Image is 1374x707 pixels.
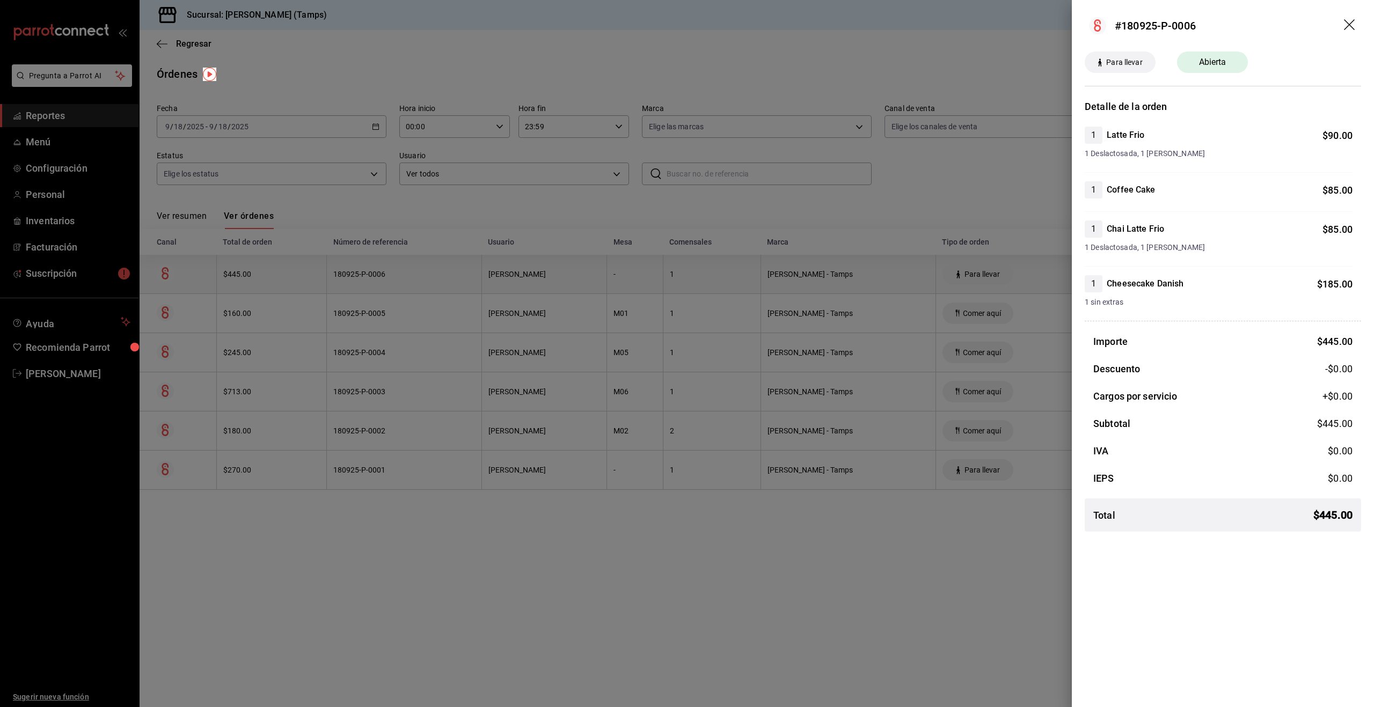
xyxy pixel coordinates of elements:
h4: Cheesecake Danish [1107,277,1183,290]
span: $ 445.00 [1313,507,1353,523]
h3: Cargos por servicio [1093,389,1178,403]
div: #180925-P-0006 [1115,18,1196,34]
span: 1 sin extras [1085,297,1353,308]
h3: Descuento [1093,362,1140,376]
span: 1 [1085,223,1102,235]
img: Tooltip marker [203,68,216,81]
span: +$ 0.00 [1322,389,1353,403]
span: $ 85.00 [1322,224,1353,235]
h3: Importe [1093,334,1128,349]
span: 1 Deslactosada, 1 [PERSON_NAME] [1085,148,1353,159]
span: $ 0.00 [1328,473,1353,484]
h3: Detalle de la orden [1085,99,1361,114]
h3: Total [1093,508,1115,522]
span: -$0.00 [1325,362,1353,376]
span: Para llevar [1102,57,1146,68]
h4: Chai Latte Frio [1107,223,1164,235]
h4: Latte Frio [1107,129,1144,142]
h4: Coffee Cake [1107,183,1155,196]
h3: IEPS [1093,471,1114,485]
span: Abierta [1193,56,1233,69]
h3: IVA [1093,444,1108,458]
span: $ 185.00 [1317,278,1353,290]
span: $ 445.00 [1317,336,1353,347]
span: 1 [1085,183,1102,196]
span: 1 Deslactosada, 1 [PERSON_NAME] [1085,242,1353,253]
span: $ 90.00 [1322,130,1353,141]
span: $ 0.00 [1328,445,1353,456]
span: 1 [1085,129,1102,142]
button: drag [1344,19,1357,32]
h3: Subtotal [1093,416,1130,431]
span: $ 445.00 [1317,418,1353,429]
span: $ 85.00 [1322,185,1353,196]
span: 1 [1085,277,1102,290]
